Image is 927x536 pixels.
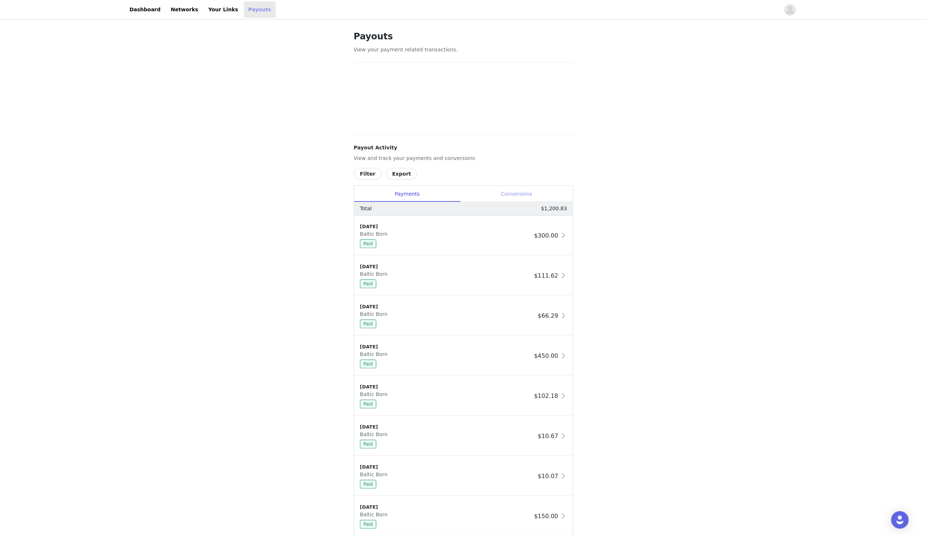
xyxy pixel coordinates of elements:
div: avatar [787,4,794,16]
div: [DATE] [360,343,531,351]
div: Conversions [460,186,573,202]
div: [DATE] [360,504,531,511]
p: View your payment related transactions. [354,46,573,54]
span: Paid [360,520,376,529]
span: $150.00 [534,513,558,520]
span: Baltic Born [360,512,391,517]
span: Baltic Born [360,472,391,477]
div: clickable-list-item [354,456,573,496]
span: Paid [360,239,376,248]
span: Paid [360,440,376,449]
button: Export [386,168,417,180]
span: $111.62 [534,272,558,279]
span: $10.67 [538,433,558,439]
div: clickable-list-item [354,416,573,456]
h1: Payouts [354,30,573,43]
a: Payouts [244,1,276,18]
div: [DATE] [360,383,531,391]
div: [DATE] [360,303,535,310]
span: Baltic Born [360,311,391,317]
span: $10.07 [538,473,558,480]
h4: Payout Activity [354,144,573,152]
div: Payments [354,186,460,202]
span: $66.29 [538,312,558,319]
span: $450.00 [534,352,558,359]
p: $1,200.83 [541,205,567,212]
div: clickable-list-item [354,296,573,336]
a: Dashboard [125,1,165,18]
a: Your Links [204,1,243,18]
div: clickable-list-item [354,216,573,256]
span: Paid [360,279,376,288]
p: View and track your payments and conversions [354,154,573,162]
div: clickable-list-item [354,496,573,536]
span: Paid [360,480,376,489]
div: clickable-list-item [354,336,573,376]
span: Baltic Born [360,231,391,237]
a: Networks [166,1,202,18]
span: Paid [360,400,376,408]
div: [DATE] [360,223,531,230]
p: Total [360,205,372,212]
span: $102.18 [534,392,558,399]
span: Paid [360,360,376,368]
div: clickable-list-item [354,256,573,296]
div: [DATE] [360,263,531,270]
span: Paid [360,320,376,328]
div: [DATE] [360,463,535,471]
div: [DATE] [360,423,535,431]
span: Baltic Born [360,391,391,397]
span: Baltic Born [360,431,391,437]
span: Baltic Born [360,351,391,357]
div: clickable-list-item [354,376,573,416]
div: Open Intercom Messenger [891,511,909,529]
button: Filter [354,168,381,180]
span: Baltic Born [360,271,391,277]
span: $300.00 [534,232,558,239]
